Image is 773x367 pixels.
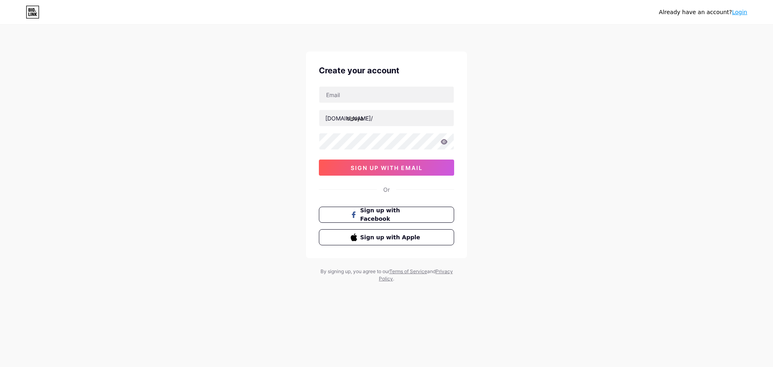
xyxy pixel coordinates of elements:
input: Email [319,87,454,103]
a: Terms of Service [389,268,427,274]
div: [DOMAIN_NAME]/ [325,114,373,122]
span: Sign up with Apple [360,233,423,242]
span: Sign up with Facebook [360,206,423,223]
button: Sign up with Apple [319,229,454,245]
a: Login [732,9,747,15]
input: username [319,110,454,126]
div: By signing up, you agree to our and . [318,268,455,282]
button: Sign up with Facebook [319,207,454,223]
div: Or [383,185,390,194]
span: sign up with email [351,164,423,171]
div: Create your account [319,64,454,77]
div: Already have an account? [659,8,747,17]
button: sign up with email [319,160,454,176]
